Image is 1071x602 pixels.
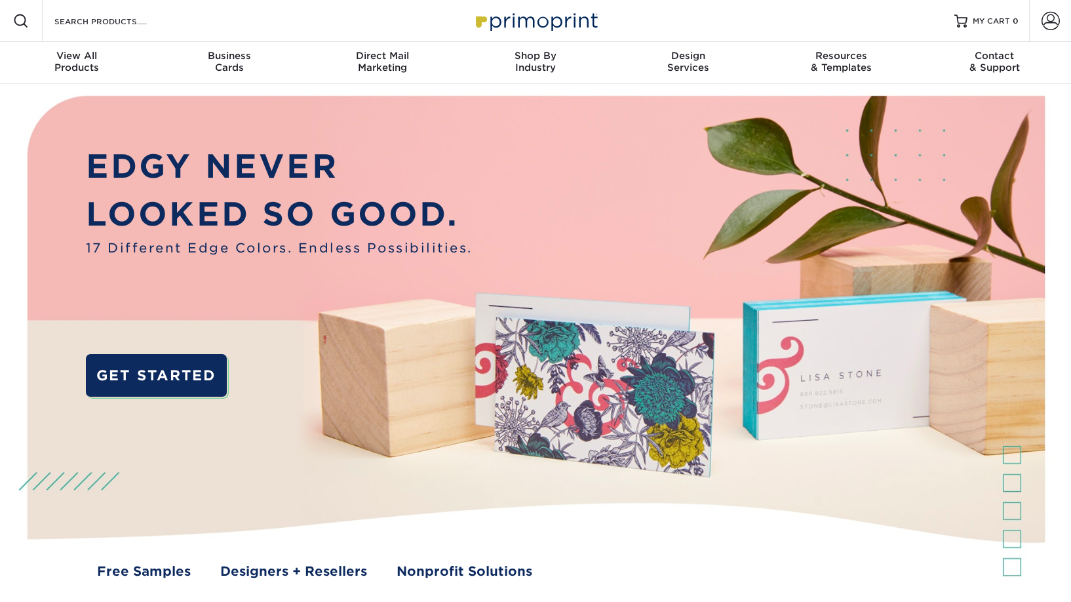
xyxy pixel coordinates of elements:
[973,16,1010,27] span: MY CART
[97,562,191,581] a: Free Samples
[306,50,459,62] span: Direct Mail
[765,42,918,84] a: Resources& Templates
[765,50,918,62] span: Resources
[612,50,765,62] span: Design
[153,50,305,73] div: Cards
[459,42,612,84] a: Shop ByIndustry
[612,50,765,73] div: Services
[1013,16,1019,26] span: 0
[459,50,612,73] div: Industry
[86,239,473,258] span: 17 Different Edge Colors. Endless Possibilities.
[918,42,1071,84] a: Contact& Support
[459,50,612,62] span: Shop By
[306,50,459,73] div: Marketing
[470,7,601,35] img: Primoprint
[153,50,305,62] span: Business
[86,142,473,191] p: EDGY NEVER
[86,190,473,239] p: LOOKED SO GOOD.
[306,42,459,84] a: Direct MailMarketing
[220,562,367,581] a: Designers + Resellers
[612,42,765,84] a: DesignServices
[86,354,227,397] a: GET STARTED
[397,562,532,581] a: Nonprofit Solutions
[765,50,918,73] div: & Templates
[153,42,305,84] a: BusinessCards
[918,50,1071,73] div: & Support
[53,13,181,29] input: SEARCH PRODUCTS.....
[918,50,1071,62] span: Contact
